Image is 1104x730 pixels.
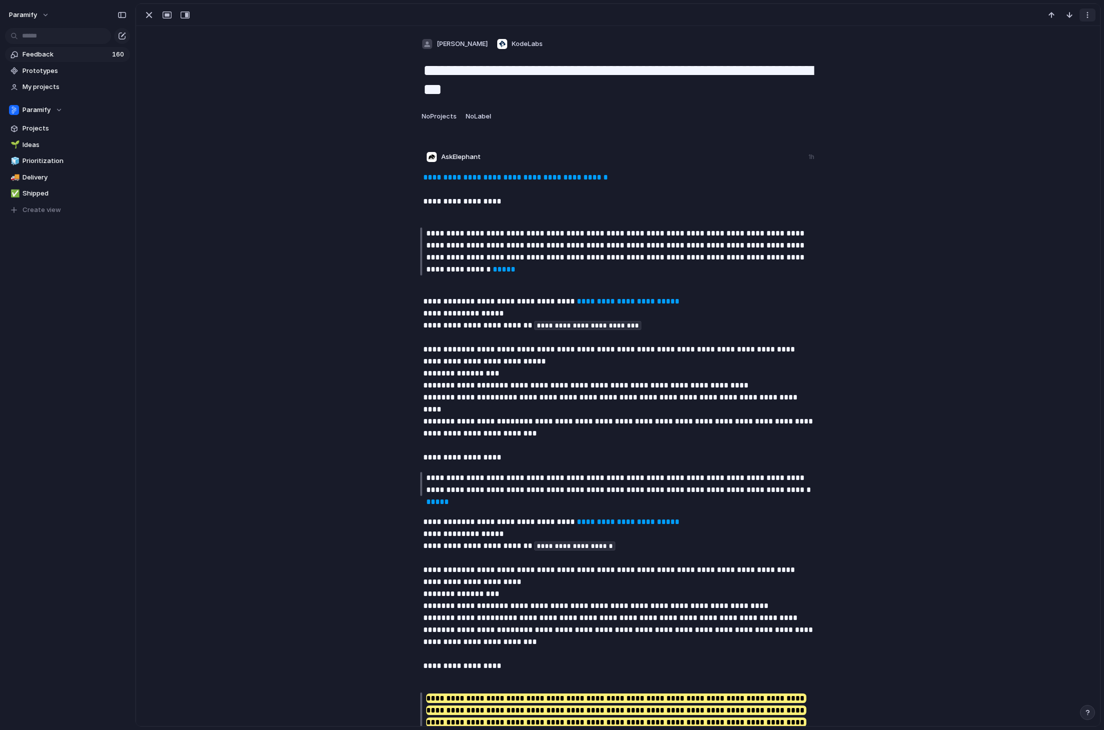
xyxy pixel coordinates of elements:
button: NoProjects [419,108,459,124]
span: 160 [112,49,126,59]
a: 🌱Ideas [5,137,130,152]
span: Prioritization [23,156,127,166]
button: Paramify [5,7,55,23]
button: [PERSON_NAME] [419,36,490,52]
span: Prototypes [23,66,127,76]
span: Shipped [23,188,127,198]
a: Projects [5,121,130,136]
a: My projects [5,79,130,94]
a: Feedback160 [5,47,130,62]
a: ✅Shipped [5,186,130,201]
button: 🌱 [9,140,19,150]
span: Projects [23,123,127,133]
span: No Label [466,112,491,120]
div: 🚚 [11,171,18,183]
button: 🚚 [9,172,19,182]
span: KodeLabs [512,39,543,49]
div: ✅ [11,188,18,199]
span: No Projects [422,112,457,120]
button: 🧊 [9,156,19,166]
span: Delivery [23,172,127,182]
div: 🧊 [11,155,18,167]
span: Ideas [23,140,127,150]
div: 1h [808,152,814,161]
button: ✅ [9,188,19,198]
div: 🌱 [11,139,18,150]
span: Create view [23,205,61,215]
span: [PERSON_NAME] [437,39,488,49]
span: My projects [23,82,127,92]
a: 🚚Delivery [5,170,130,185]
button: KodeLabs [494,36,545,52]
button: NoLabel [463,108,494,124]
a: Prototypes [5,63,130,78]
a: 🧊Prioritization [5,153,130,168]
span: AskElephant [441,152,481,162]
button: Paramify [5,102,130,117]
span: Feedback [23,49,109,59]
span: Paramify [9,10,37,20]
button: Create view [5,202,130,217]
span: Paramify [23,105,51,115]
